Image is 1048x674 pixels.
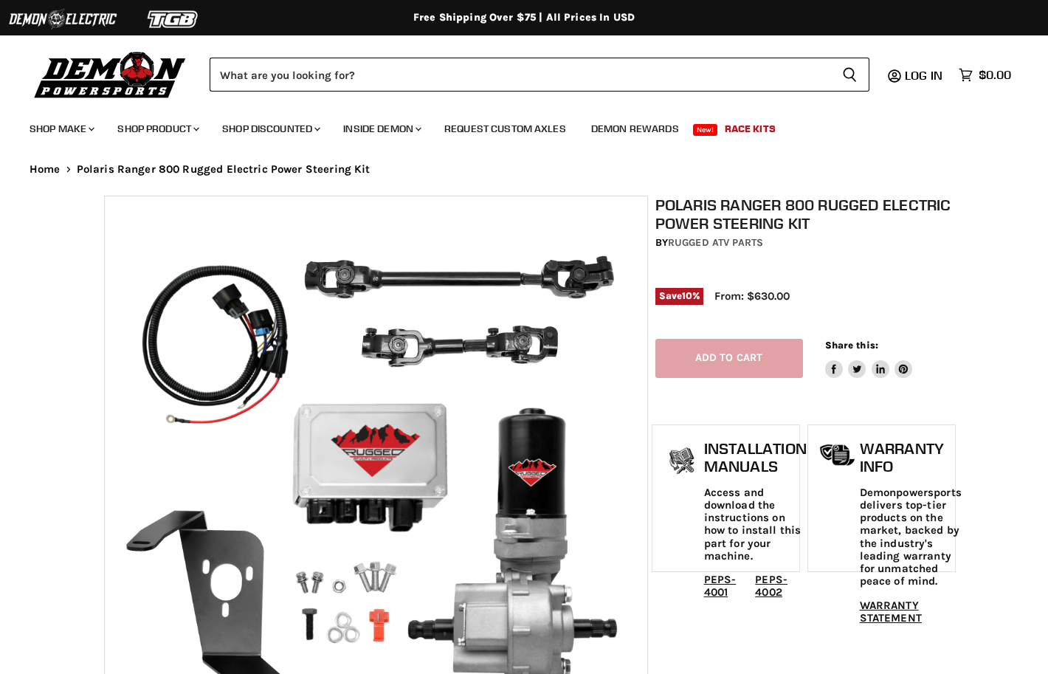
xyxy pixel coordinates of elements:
[830,58,869,92] button: Search
[210,58,830,92] input: Search
[211,114,329,144] a: Shop Discounted
[860,440,962,475] h1: Warranty Info
[106,114,208,144] a: Shop Product
[682,290,692,301] span: 10
[825,340,878,351] span: Share this:
[210,58,869,92] form: Product
[714,289,790,303] span: From: $630.00
[118,5,229,33] img: TGB Logo 2
[18,108,1007,144] ul: Main menu
[704,486,807,563] p: Access and download the instructions on how to install this part for your machine.
[655,288,704,304] span: Save %
[979,68,1011,82] span: $0.00
[951,64,1018,86] a: $0.00
[898,69,951,82] a: Log in
[668,236,763,249] a: Rugged ATV Parts
[663,444,700,481] img: install_manual-icon.png
[860,599,922,625] a: WARRANTY STATEMENT
[655,235,952,251] div: by
[905,68,942,83] span: Log in
[819,444,856,467] img: warranty-icon.png
[755,573,787,599] a: PEPS-4002
[580,114,690,144] a: Demon Rewards
[655,196,952,233] h1: Polaris Ranger 800 Rugged Electric Power Steering Kit
[433,114,577,144] a: Request Custom Axles
[332,114,430,144] a: Inside Demon
[704,440,807,475] h1: Installation Manuals
[30,48,191,100] img: Demon Powersports
[18,114,103,144] a: Shop Make
[77,163,370,176] span: Polaris Ranger 800 Rugged Electric Power Steering Kit
[714,114,787,144] a: Race Kits
[7,5,118,33] img: Demon Electric Logo 2
[860,486,962,588] p: Demonpowersports delivers top-tier products on the market, backed by the industry's leading warra...
[30,163,61,176] a: Home
[704,573,737,599] a: PEPS-4001
[693,124,718,136] span: New!
[825,339,913,378] aside: Share this:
